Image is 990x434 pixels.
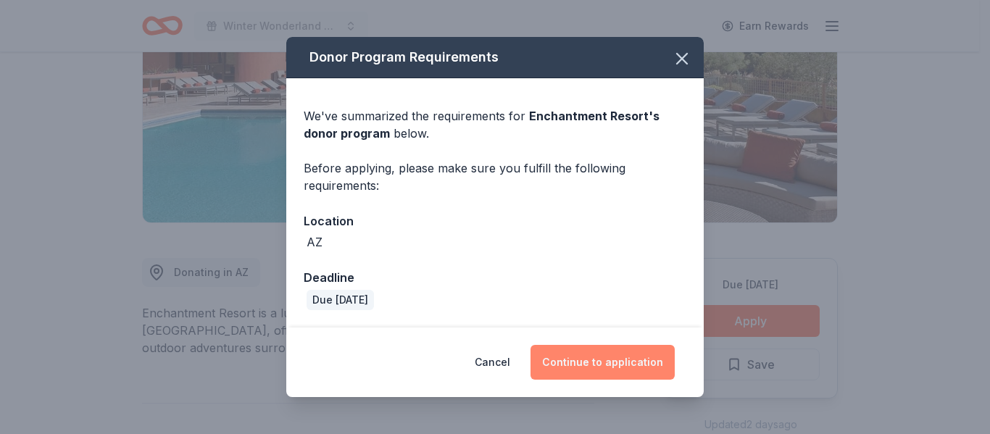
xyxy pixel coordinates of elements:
[286,37,704,78] div: Donor Program Requirements
[304,268,686,287] div: Deadline
[304,212,686,230] div: Location
[307,290,374,310] div: Due [DATE]
[304,107,686,142] div: We've summarized the requirements for below.
[475,345,510,380] button: Cancel
[304,159,686,194] div: Before applying, please make sure you fulfill the following requirements:
[307,233,323,251] div: AZ
[531,345,675,380] button: Continue to application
